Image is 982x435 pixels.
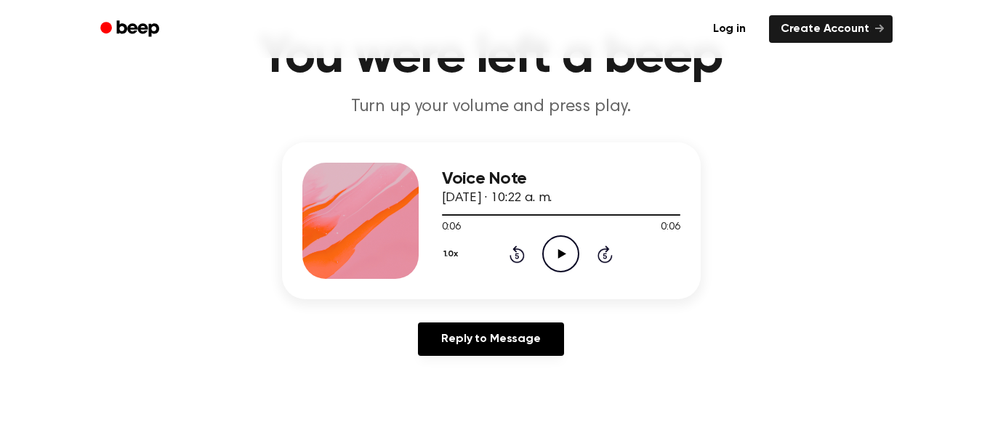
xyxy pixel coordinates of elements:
span: 0:06 [661,220,680,235]
p: Turn up your volume and press play. [212,95,770,119]
h3: Voice Note [442,169,680,189]
a: Reply to Message [418,322,563,356]
span: 0:06 [442,220,461,235]
span: [DATE] · 10:22 a. m. [442,192,552,205]
a: Beep [90,15,172,44]
a: Create Account [769,15,893,43]
button: 1.0x [442,242,464,267]
a: Log in [699,12,760,46]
